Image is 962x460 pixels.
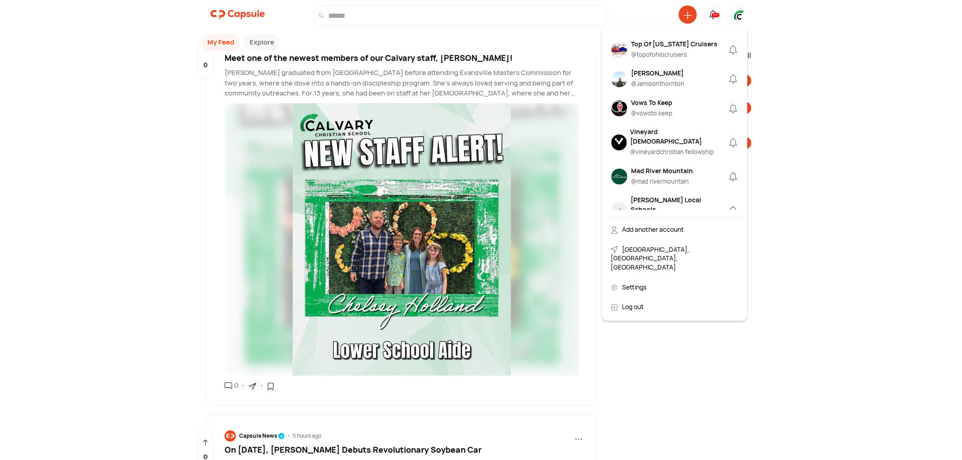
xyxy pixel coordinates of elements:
a: logo [210,5,265,26]
img: resizeImage [611,135,627,150]
div: [PERSON_NAME] Local Schools [631,195,727,214]
div: Settings [606,277,743,297]
div: Vows To Keep [631,98,672,107]
div: @ Jamisonthornton [631,80,684,89]
div: Mad River Mountain [631,166,693,175]
img: resizeImage [611,100,627,116]
p: [PERSON_NAME] graduated from [GEOGRAPHIC_DATA] before attending Evansville Masters Commission for... [225,68,583,99]
span: ... [575,429,583,443]
img: resizeImage [225,430,236,442]
div: Vineyard [DEMOGRAPHIC_DATA] [631,127,727,146]
div: 5 hours ago [293,432,321,440]
img: resizeImage [611,71,627,100]
div: Log out [606,297,743,317]
div: Top Of [US_STATE] Cruisers [631,39,717,49]
div: @ topofohiocruisers [631,50,717,60]
img: resizeImage [730,6,748,24]
img: logo [210,5,265,24]
button: My Feed [202,34,240,51]
div: Capsule News [239,432,285,440]
div: [GEOGRAPHIC_DATA], [GEOGRAPHIC_DATA], [GEOGRAPHIC_DATA] [606,240,743,277]
div: @ vineyardchristian fellowship [631,148,727,157]
img: tick [278,433,285,440]
div: @ mad rivermountain [631,177,693,186]
img: resizeImage [611,169,627,185]
img: resizeImage [225,103,580,376]
div: J [618,207,621,215]
span: Meet one of the newest members of our Calvary staff, [PERSON_NAME]! [225,52,513,63]
div: [PERSON_NAME] [631,68,684,78]
img: resizeImage [611,42,627,58]
p: 0 [203,60,208,70]
div: 10+ [712,13,720,18]
span: On [DATE], [PERSON_NAME] Debuts Revolutionary Soybean Car [225,444,481,455]
button: Explore [244,34,280,51]
div: Add another account [606,220,743,240]
div: @ vowsto keep [631,109,672,118]
div: 0 [232,380,238,391]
